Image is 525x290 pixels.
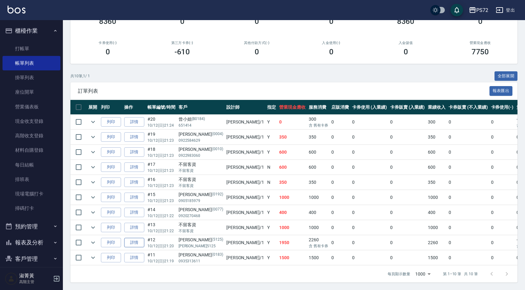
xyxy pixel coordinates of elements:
[225,220,266,235] td: [PERSON_NAME] /1
[426,115,447,129] td: 300
[3,267,60,283] button: 員工及薪資
[88,208,98,217] button: expand row
[88,253,98,262] button: expand row
[101,162,121,172] button: 列印
[124,223,144,233] a: 詳情
[266,205,278,220] td: Y
[413,265,433,282] div: 1000
[447,235,489,250] td: 0
[225,130,266,145] td: [PERSON_NAME] /1
[489,86,513,96] button: 報表匯出
[426,100,447,115] th: 業績收入
[489,250,515,265] td: 0
[489,220,515,235] td: 0
[476,6,488,14] div: PS72
[19,279,51,285] p: 高階主管
[389,100,427,115] th: 卡券販賣 (入業績)
[278,190,307,205] td: 1000
[351,250,389,265] td: 0
[278,130,307,145] td: 350
[404,47,408,56] h3: 0
[307,220,330,235] td: 1000
[450,41,510,45] h2: 營業現金應收
[88,223,98,232] button: expand row
[389,115,427,129] td: 0
[307,100,330,115] th: 服務消費
[179,161,223,168] div: 不留客資
[330,115,351,129] td: 0
[351,160,389,175] td: 0
[3,251,60,267] button: 客戶管理
[225,145,266,160] td: [PERSON_NAME] /1
[179,258,223,264] p: 0935313611
[330,190,351,205] td: 0
[266,145,278,160] td: Y
[266,235,278,250] td: Y
[426,235,447,250] td: 2260
[447,145,489,160] td: 0
[389,220,427,235] td: 0
[147,198,175,204] p: 10/12 (日) 21:23
[225,190,266,205] td: [PERSON_NAME] /1
[307,190,330,205] td: 1000
[78,41,137,45] h2: 卡券使用(-)
[330,220,351,235] td: 0
[225,115,266,129] td: [PERSON_NAME] /1
[179,191,223,198] div: [PERSON_NAME]
[266,130,278,145] td: Y
[489,100,515,115] th: 卡券使用(-)
[3,143,60,157] a: 材料自購登錄
[3,234,60,251] button: 報表及分析
[489,175,515,190] td: 0
[266,190,278,205] td: Y
[225,235,266,250] td: [PERSON_NAME] /1
[78,88,489,94] span: 訂單列表
[426,130,447,145] td: 350
[147,243,175,249] p: 10/12 (日) 21:20
[389,130,427,145] td: 0
[147,168,175,173] p: 10/12 (日) 21:23
[3,56,60,70] a: 帳單列表
[307,130,330,145] td: 350
[266,115,278,129] td: Y
[179,237,223,243] div: [PERSON_NAME]
[8,6,25,14] img: Logo
[179,222,223,228] div: 不留客資
[266,100,278,115] th: 指定
[255,47,259,56] h3: 0
[266,175,278,190] td: N
[179,198,223,204] p: 0905185979
[88,132,98,142] button: expand row
[351,115,389,129] td: 0
[489,88,513,94] a: 報表匯出
[351,205,389,220] td: 0
[179,123,223,128] p: 651414
[330,130,351,145] td: 0
[146,115,177,129] td: #20
[330,175,351,190] td: 0
[180,17,185,26] h3: 0
[106,47,110,56] h3: 0
[19,273,51,279] h5: 淑菁黃
[147,258,175,264] p: 10/12 (日) 21:19
[99,100,123,115] th: 列印
[212,131,223,138] p: (0004)
[389,160,427,175] td: 0
[389,205,427,220] td: 0
[447,190,489,205] td: 0
[225,175,266,190] td: [PERSON_NAME] /1
[101,253,121,263] button: 列印
[351,220,389,235] td: 0
[225,100,266,115] th: 設計師
[489,130,515,145] td: 0
[388,271,410,277] p: 每頁顯示數量
[212,146,223,153] p: (0010)
[146,250,177,265] td: #11
[124,162,144,172] a: 詳情
[489,235,515,250] td: 0
[278,220,307,235] td: 1000
[329,47,334,56] h3: 0
[478,17,483,26] h3: 0
[443,271,478,277] p: 第 1–10 筆 共 10 筆
[179,131,223,138] div: [PERSON_NAME]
